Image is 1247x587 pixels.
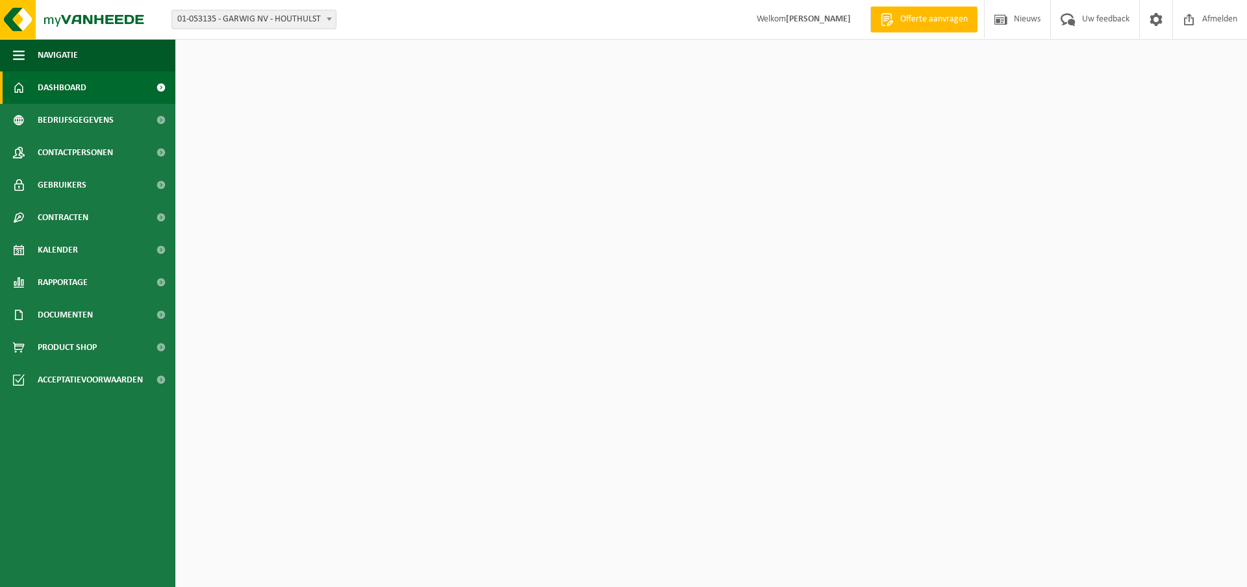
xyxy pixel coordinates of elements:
span: Bedrijfsgegevens [38,104,114,136]
span: Contracten [38,201,88,234]
span: Dashboard [38,71,86,104]
span: Acceptatievoorwaarden [38,364,143,396]
span: Kalender [38,234,78,266]
span: 01-053135 - GARWIG NV - HOUTHULST [171,10,336,29]
strong: [PERSON_NAME] [786,14,851,24]
a: Offerte aanvragen [870,6,977,32]
span: Contactpersonen [38,136,113,169]
span: Offerte aanvragen [897,13,971,26]
span: 01-053135 - GARWIG NV - HOUTHULST [172,10,336,29]
span: Product Shop [38,331,97,364]
span: Navigatie [38,39,78,71]
span: Rapportage [38,266,88,299]
span: Gebruikers [38,169,86,201]
span: Documenten [38,299,93,331]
